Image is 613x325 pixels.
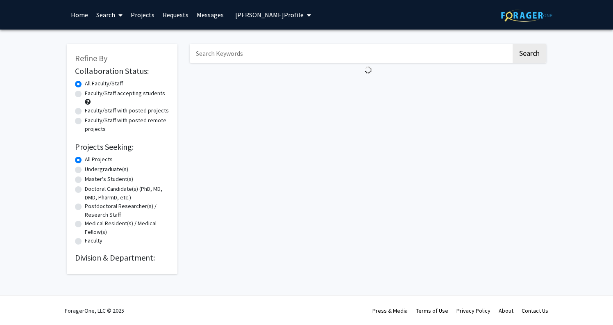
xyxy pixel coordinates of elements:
[456,307,490,314] a: Privacy Policy
[92,0,127,29] a: Search
[85,165,128,174] label: Undergraduate(s)
[499,307,513,314] a: About
[85,202,169,219] label: Postdoctoral Researcher(s) / Research Staff
[75,66,169,76] h2: Collaboration Status:
[85,219,169,236] label: Medical Resident(s) / Medical Fellow(s)
[85,79,123,88] label: All Faculty/Staff
[65,296,124,325] div: ForagerOne, LLC © 2025
[85,155,113,164] label: All Projects
[85,236,102,245] label: Faculty
[522,307,548,314] a: Contact Us
[361,63,375,77] img: Loading
[85,116,169,133] label: Faculty/Staff with posted remote projects
[513,44,546,63] button: Search
[190,77,546,96] nav: Page navigation
[193,0,228,29] a: Messages
[85,89,165,98] label: Faculty/Staff accepting students
[127,0,159,29] a: Projects
[190,44,511,63] input: Search Keywords
[235,11,304,19] span: [PERSON_NAME] Profile
[501,9,552,22] img: ForagerOne Logo
[67,0,92,29] a: Home
[75,253,169,263] h2: Division & Department:
[372,307,408,314] a: Press & Media
[416,307,448,314] a: Terms of Use
[75,53,107,63] span: Refine By
[85,175,133,183] label: Master's Student(s)
[159,0,193,29] a: Requests
[85,185,169,202] label: Doctoral Candidate(s) (PhD, MD, DMD, PharmD, etc.)
[75,142,169,152] h2: Projects Seeking:
[85,106,169,115] label: Faculty/Staff with posted projects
